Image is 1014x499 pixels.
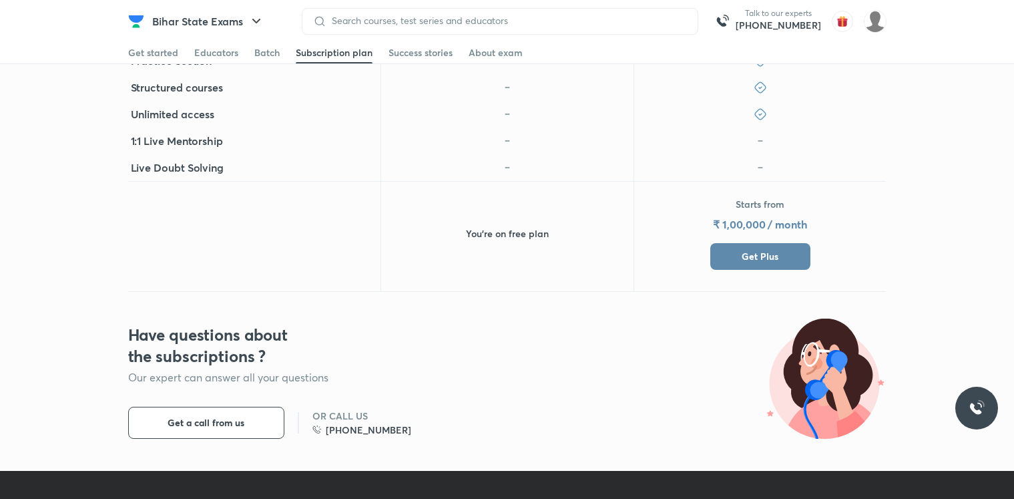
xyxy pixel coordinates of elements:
[864,10,886,33] img: Yuvraj M
[736,198,784,211] p: Starts from
[389,46,453,59] div: Success stories
[131,79,224,96] h5: Structured courses
[194,46,238,59] div: Educators
[501,108,514,121] img: icon
[296,42,372,63] a: Subscription plan
[736,8,821,19] p: Talk to our experts
[168,416,244,430] span: Get a call from us
[312,409,411,423] h6: OR CALL US
[128,42,178,63] a: Get started
[469,42,523,63] a: About exam
[128,13,144,29] img: Company Logo
[832,11,853,32] img: avatar
[312,423,411,437] a: [PHONE_NUMBER]
[754,161,767,174] img: icon
[131,160,224,176] h5: Live Doubt Solving
[713,216,807,232] h5: ₹ 1,00,000 / month
[128,369,430,385] p: Our expert can answer all your questions
[736,19,821,32] a: [PHONE_NUMBER]
[766,319,886,439] img: illustration
[128,407,284,439] button: Get a call from us
[742,250,778,263] span: Get Plus
[131,106,215,122] h5: Unlimited access
[754,134,767,148] img: icon
[501,134,514,148] img: icon
[254,42,280,63] a: Batch
[194,42,238,63] a: Educators
[128,46,178,59] div: Get started
[501,81,514,94] img: icon
[254,46,280,59] div: Batch
[131,133,223,149] h5: 1:1 Live Mentorship
[326,15,687,26] input: Search courses, test series and educators
[709,8,736,35] img: call-us
[128,324,309,367] h3: Have questions about the subscriptions ?
[469,46,523,59] div: About exam
[144,8,272,35] button: Bihar State Exams
[501,161,514,174] img: icon
[710,243,810,270] button: Get Plus
[389,42,453,63] a: Success stories
[296,46,372,59] div: Subscription plan
[466,227,549,240] h6: You’re on free plan
[969,400,985,416] img: ttu
[326,423,411,437] h6: [PHONE_NUMBER]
